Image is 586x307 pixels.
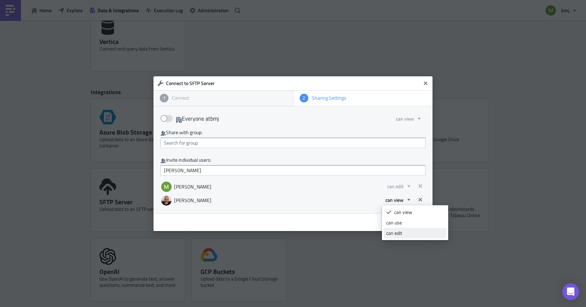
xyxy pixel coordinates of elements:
[382,194,415,205] button: can view
[160,113,219,124] label: Everyone at bmj
[396,115,414,122] span: can view
[166,80,421,86] h6: Connect to SFTP Server
[160,165,426,176] input: Search for user
[160,129,426,136] div: Share with group:
[160,157,426,163] div: Invite individual users:
[168,95,287,101] div: Connect
[160,94,168,102] div: 1
[387,183,404,190] span: can edit
[300,94,308,102] div: 2
[392,113,426,124] button: can view
[562,283,579,300] div: Open Intercom Messenger
[308,95,427,101] div: Sharing Settings
[385,196,404,204] span: can view
[171,194,211,206] div: [PERSON_NAME]
[420,78,431,89] button: Close
[160,138,426,148] input: Search for group
[384,181,415,192] button: can edit
[160,194,172,206] img: Avatar
[171,181,211,193] div: [PERSON_NAME]
[160,181,172,193] img: Avatar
